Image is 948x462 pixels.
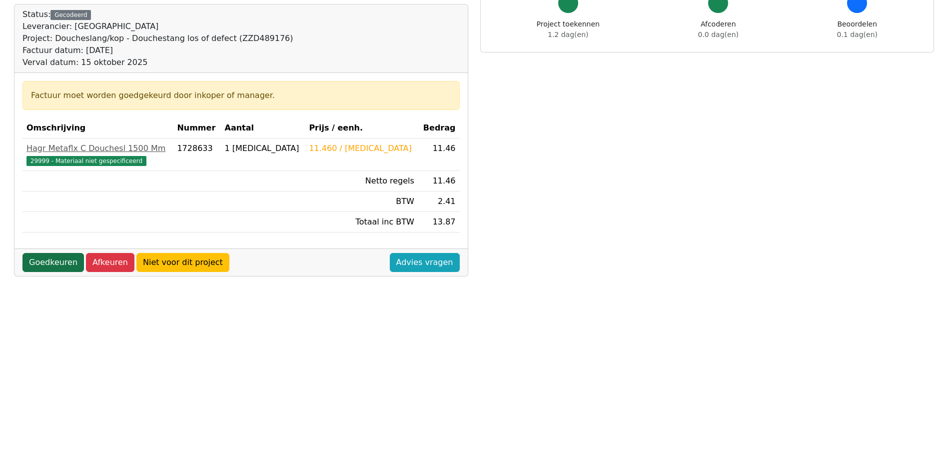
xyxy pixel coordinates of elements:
[22,56,293,68] div: Verval datum: 15 oktober 2025
[309,142,414,154] div: 11.460 / [MEDICAL_DATA]
[418,191,460,212] td: 2.41
[305,191,418,212] td: BTW
[221,118,305,138] th: Aantal
[548,30,588,38] span: 1.2 dag(en)
[22,20,293,32] div: Leverancier: [GEOGRAPHIC_DATA]
[305,118,418,138] th: Prijs / eenh.
[22,44,293,56] div: Factuur datum: [DATE]
[22,118,173,138] th: Omschrijving
[390,253,460,272] a: Advies vragen
[225,142,301,154] div: 1 [MEDICAL_DATA]
[418,118,460,138] th: Bedrag
[173,138,220,171] td: 1728633
[837,30,878,38] span: 0.1 dag(en)
[537,19,600,40] div: Project toekennen
[418,212,460,232] td: 13.87
[26,156,146,166] span: 29999 - Materiaal niet gespecificeerd
[698,30,739,38] span: 0.0 dag(en)
[173,118,220,138] th: Nummer
[418,138,460,171] td: 11.46
[22,8,293,68] div: Status:
[136,253,229,272] a: Niet voor dit project
[305,171,418,191] td: Netto regels
[50,10,91,20] div: Gecodeerd
[22,32,293,44] div: Project: Doucheslang/kop - Douchestang los of defect (ZZD489176)
[31,89,451,101] div: Factuur moet worden goedgekeurd door inkoper of manager.
[26,142,169,166] a: Hagr Metaflx C Douchesl 1500 Mm29999 - Materiaal niet gespecificeerd
[698,19,739,40] div: Afcoderen
[26,142,169,154] div: Hagr Metaflx C Douchesl 1500 Mm
[418,171,460,191] td: 11.46
[86,253,134,272] a: Afkeuren
[22,253,84,272] a: Goedkeuren
[305,212,418,232] td: Totaal inc BTW
[837,19,878,40] div: Beoordelen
